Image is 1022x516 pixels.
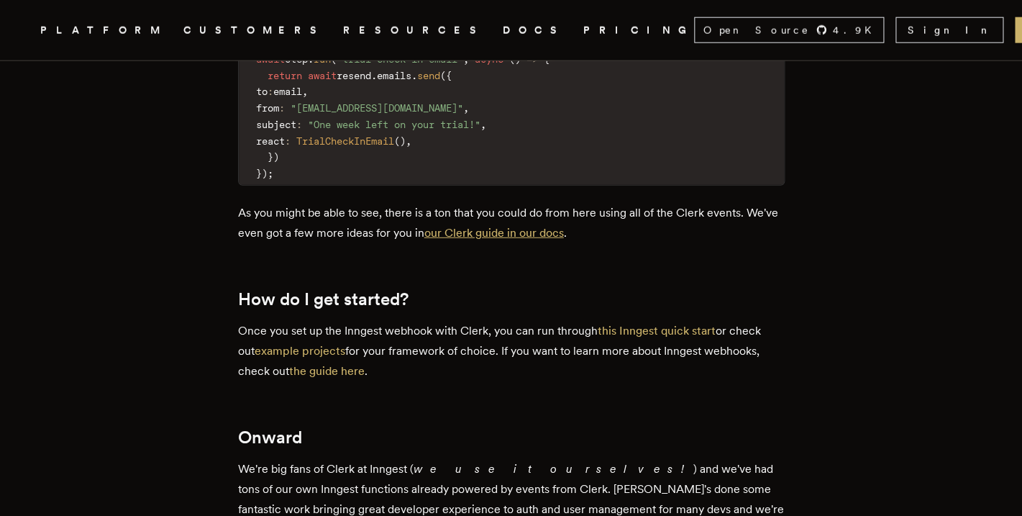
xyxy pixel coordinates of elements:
[308,70,337,81] span: await
[40,22,166,40] button: PLATFORM
[273,86,302,97] span: email
[256,119,296,130] span: subject
[400,135,406,147] span: )
[446,70,452,81] span: {
[256,135,285,147] span: react
[238,203,785,243] p: As you might be able to see, there is a ton that you could do from here using all of the Clerk ev...
[308,119,480,130] span: "One week left on your trial!"
[440,70,446,81] span: (
[337,53,463,65] span: 'trial-check-in-email'
[268,86,273,97] span: :
[268,168,273,179] span: ;
[544,53,549,65] span: {
[289,364,365,378] a: the guide here
[256,86,268,97] span: to
[285,53,308,65] span: step
[526,53,538,65] span: =>
[314,53,331,65] span: run
[256,168,262,179] span: }
[183,22,326,40] a: CUSTOMERS
[343,22,485,40] button: RESOURCES
[238,289,785,309] h2: How do I get started?
[238,321,785,381] p: Once you set up the Inngest webhook with Clerk, you can run through or check out for your framewo...
[394,135,400,147] span: (
[411,70,417,81] span: .
[273,151,279,163] span: )
[268,151,273,163] span: }
[291,102,463,114] span: "[EMAIL_ADDRESS][DOMAIN_NAME]"
[285,135,291,147] span: :
[895,17,1003,43] a: Sign In
[302,86,308,97] span: ,
[503,22,566,40] a: DOCS
[515,53,521,65] span: )
[256,102,279,114] span: from
[424,226,564,240] a: our Clerk guide in our docs
[262,168,268,179] span: )
[371,70,377,81] span: .
[703,23,810,37] span: Open Source
[509,53,515,65] span: (
[238,427,785,448] h2: Onward
[337,70,371,81] span: resend
[268,70,302,81] span: return
[463,102,469,114] span: ,
[463,53,469,65] span: ,
[598,324,716,338] a: this Inngest quick start
[308,53,314,65] span: .
[406,135,411,147] span: ,
[833,23,880,37] span: 4.9 K
[296,119,302,130] span: :
[296,135,394,147] span: TrialCheckInEmail
[480,119,486,130] span: ,
[583,22,694,40] a: PRICING
[255,344,345,358] a: example projects
[377,70,411,81] span: emails
[256,53,285,65] span: await
[279,102,285,114] span: :
[417,70,440,81] span: send
[475,53,503,65] span: async
[331,53,337,65] span: (
[414,462,693,476] em: we use it ourselves!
